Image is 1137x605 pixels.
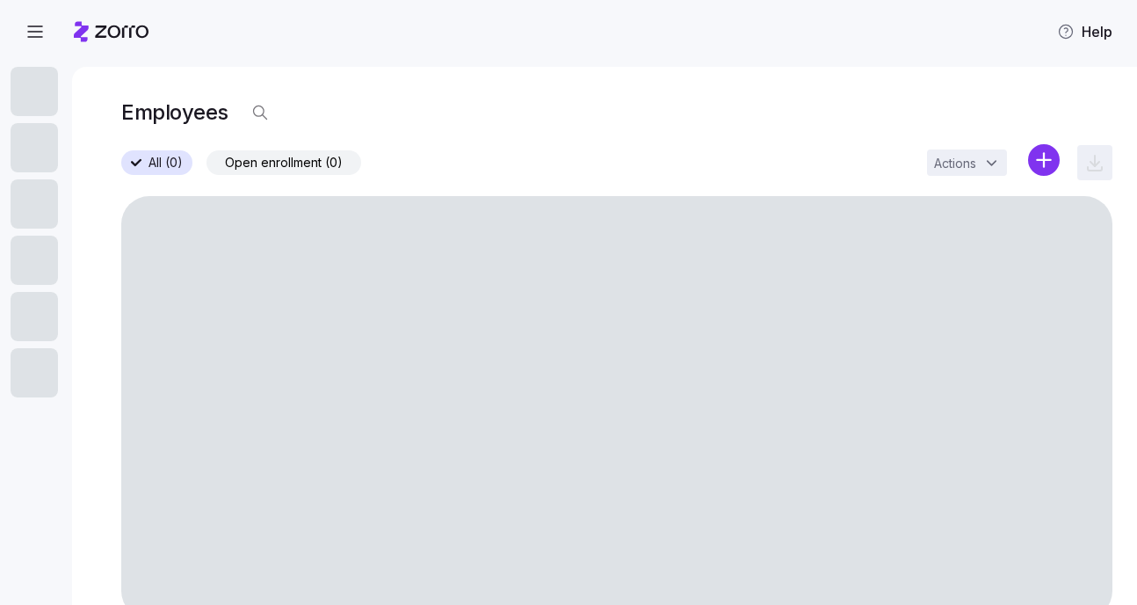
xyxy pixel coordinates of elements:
button: Help [1043,14,1126,49]
span: All (0) [148,151,183,174]
svg: add icon [1028,144,1060,176]
button: Actions [927,149,1007,176]
span: Open enrollment (0) [225,151,343,174]
h1: Employees [121,98,228,126]
span: Help [1057,21,1112,42]
span: Actions [934,157,976,170]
